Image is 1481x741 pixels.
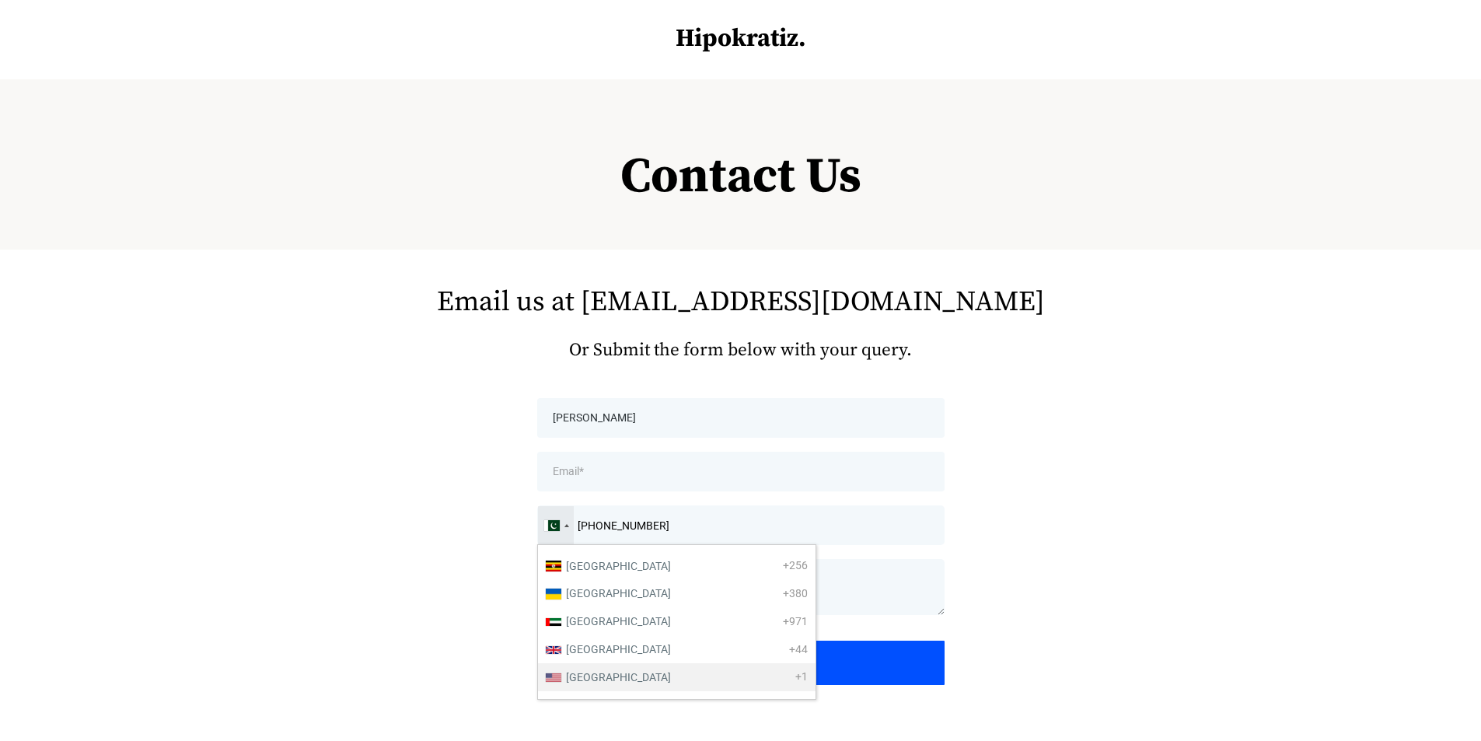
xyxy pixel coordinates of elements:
span: +380 [783,584,808,604]
strong: Hipokratiz. [676,23,806,54]
span: [GEOGRAPHIC_DATA] [566,560,671,572]
span: [GEOGRAPHIC_DATA] [566,587,671,599]
span: [GEOGRAPHIC_DATA] [566,699,671,711]
input: Phone* [537,505,945,545]
strong: Contact Us [620,146,861,208]
span: +256 [783,556,808,576]
ul: List of countries [537,544,816,700]
span: [GEOGRAPHIC_DATA] [566,671,671,683]
span: [GEOGRAPHIC_DATA] [566,615,671,627]
span: +971 [783,612,808,632]
div: Pakistan: +92 [538,506,574,544]
span: +1 [795,667,808,687]
input: Email* [537,452,945,491]
h2: Or Submit the form below with your query. [302,339,1180,362]
h2: Email us at [EMAIL_ADDRESS][DOMAIN_NAME] [302,285,1180,321]
span: +44 [789,640,808,660]
span: +598 [783,695,808,715]
input: Name* [537,398,945,438]
span: [GEOGRAPHIC_DATA] [566,643,671,655]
